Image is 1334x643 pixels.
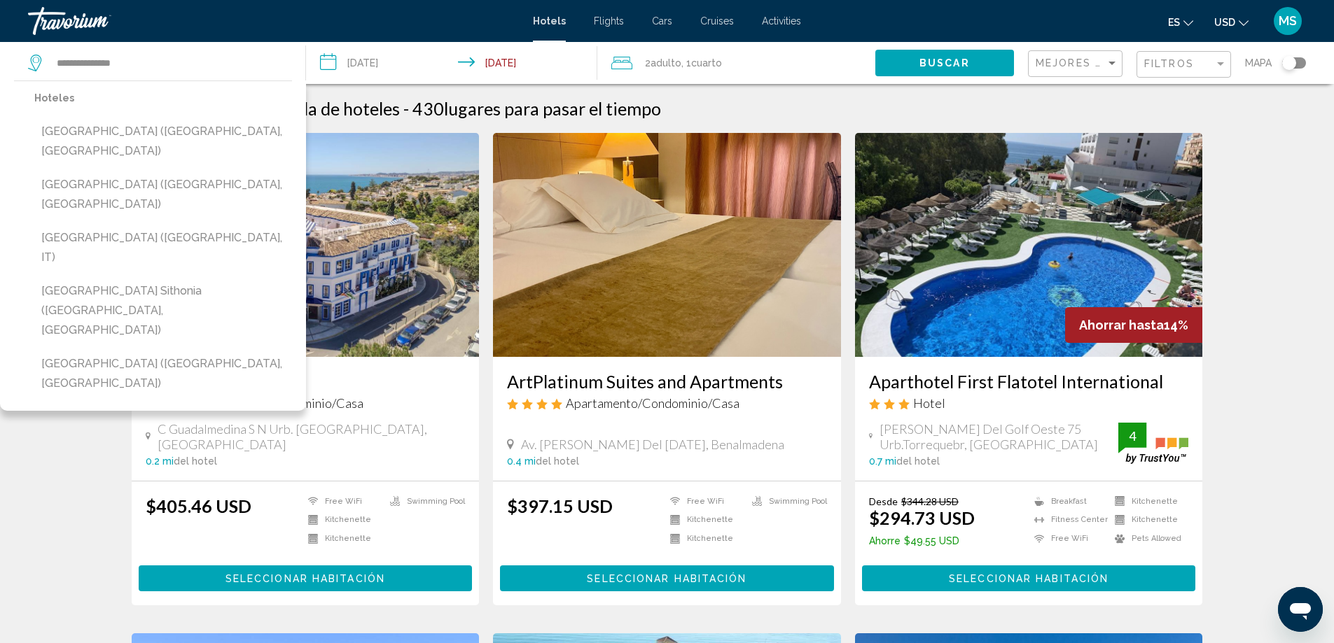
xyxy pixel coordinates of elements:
a: Cruises [700,15,734,27]
ins: $294.73 USD [869,507,975,528]
div: 3 star Hotel [869,395,1189,411]
span: C Guadalmedina S N Urb. [GEOGRAPHIC_DATA], [GEOGRAPHIC_DATA] [158,421,465,452]
li: Free WiFi [301,495,383,507]
div: 4 star Apartment [507,395,827,411]
img: Hotel image [493,133,841,357]
li: Kitchenette [663,532,745,544]
div: 4 [1118,428,1146,444]
span: Cuarto [691,57,722,69]
span: Adulto [651,57,681,69]
span: Filtros [1144,58,1194,69]
span: Desde [869,495,898,507]
span: del hotel [896,455,940,467]
button: Travelers: 2 adults, 0 children [597,42,875,84]
button: Seleccionar habitación [500,565,834,591]
span: [PERSON_NAME] Del Golf Oeste 75 Urb.Torrequebr, [GEOGRAPHIC_DATA] [880,421,1118,452]
a: Seleccionar habitación [500,569,834,584]
iframe: Botón para iniciar la ventana de mensajería [1278,587,1323,632]
span: del hotel [174,455,217,467]
p: Hoteles [34,88,292,108]
img: trustyou-badge.svg [1118,423,1188,464]
span: Seleccionar habitación [587,573,746,584]
button: Seleccionar habitación [862,565,1196,591]
span: 0.2 mi [146,455,174,467]
button: [GEOGRAPHIC_DATA] ([GEOGRAPHIC_DATA], [GEOGRAPHIC_DATA]) [34,118,292,164]
span: Mejores descuentos [1036,57,1176,69]
button: Check-in date: Oct 29, 2025 Check-out date: Nov 2, 2025 [306,42,598,84]
img: Hotel image [855,133,1203,357]
div: 14% [1065,307,1202,343]
button: Buscar [875,50,1014,76]
button: Change currency [1214,12,1249,32]
span: 0.4 mi [507,455,536,467]
li: Swimming Pool [383,495,465,507]
a: Seleccionar habitación [139,569,473,584]
span: 0.7 mi [869,455,896,467]
span: Mapa [1245,53,1272,73]
span: - [403,98,409,119]
span: es [1168,17,1180,28]
a: Hotels [533,15,566,27]
a: Flights [594,15,624,27]
a: Seleccionar habitación [862,569,1196,584]
li: Kitchenette [301,532,383,544]
a: Aparthotel First Flatotel International [869,371,1189,392]
span: Buscar [919,58,970,69]
li: Kitchenette [1108,514,1188,526]
span: Apartamento/Condominio/Casa [566,395,739,411]
span: lugares para pasar el tiempo [444,98,661,119]
li: Breakfast [1027,495,1108,507]
li: Swimming Pool [745,495,827,507]
span: Ahorrar hasta [1079,318,1164,332]
del: $344.28 USD [901,495,959,507]
ins: $397.15 USD [507,495,613,516]
li: Kitchenette [663,514,745,526]
button: Filter [1137,50,1231,79]
button: User Menu [1270,6,1306,36]
span: Hotel [913,395,945,411]
button: [GEOGRAPHIC_DATA] Sithonia ([GEOGRAPHIC_DATA], [GEOGRAPHIC_DATA]) [34,278,292,344]
a: Activities [762,15,801,27]
span: Seleccionar habitación [225,573,385,584]
h2: 430 [412,98,661,119]
ins: $405.46 USD [146,495,251,516]
button: Toggle map [1272,57,1306,69]
li: Fitness Center [1027,514,1108,526]
li: Free WiFi [1027,532,1108,544]
button: Seleccionar habitación [139,565,473,591]
a: ArtPlatinum Suites and Apartments [507,371,827,392]
button: [GEOGRAPHIC_DATA] ([GEOGRAPHIC_DATA], [GEOGRAPHIC_DATA]) [34,351,292,397]
span: Seleccionar habitación [949,573,1109,584]
span: , 1 [681,53,722,73]
li: Kitchenette [1108,495,1188,507]
button: Change language [1168,12,1193,32]
li: Pets Allowed [1108,532,1188,544]
span: Ahorre [869,535,901,546]
button: [GEOGRAPHIC_DATA] ([GEOGRAPHIC_DATA], IT) [34,225,292,271]
span: USD [1214,17,1235,28]
span: del hotel [536,455,579,467]
span: MS [1279,14,1297,28]
mat-select: Sort by [1036,58,1118,70]
a: Cars [652,15,672,27]
li: Free WiFi [663,495,745,507]
p: $49.55 USD [869,535,975,546]
span: 2 [645,53,681,73]
span: Av. [PERSON_NAME] Del [DATE], Benalmadena [521,437,784,452]
li: Kitchenette [301,514,383,526]
a: Travorium [28,7,519,35]
button: [GEOGRAPHIC_DATA] ([GEOGRAPHIC_DATA], [GEOGRAPHIC_DATA]) [34,171,292,218]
